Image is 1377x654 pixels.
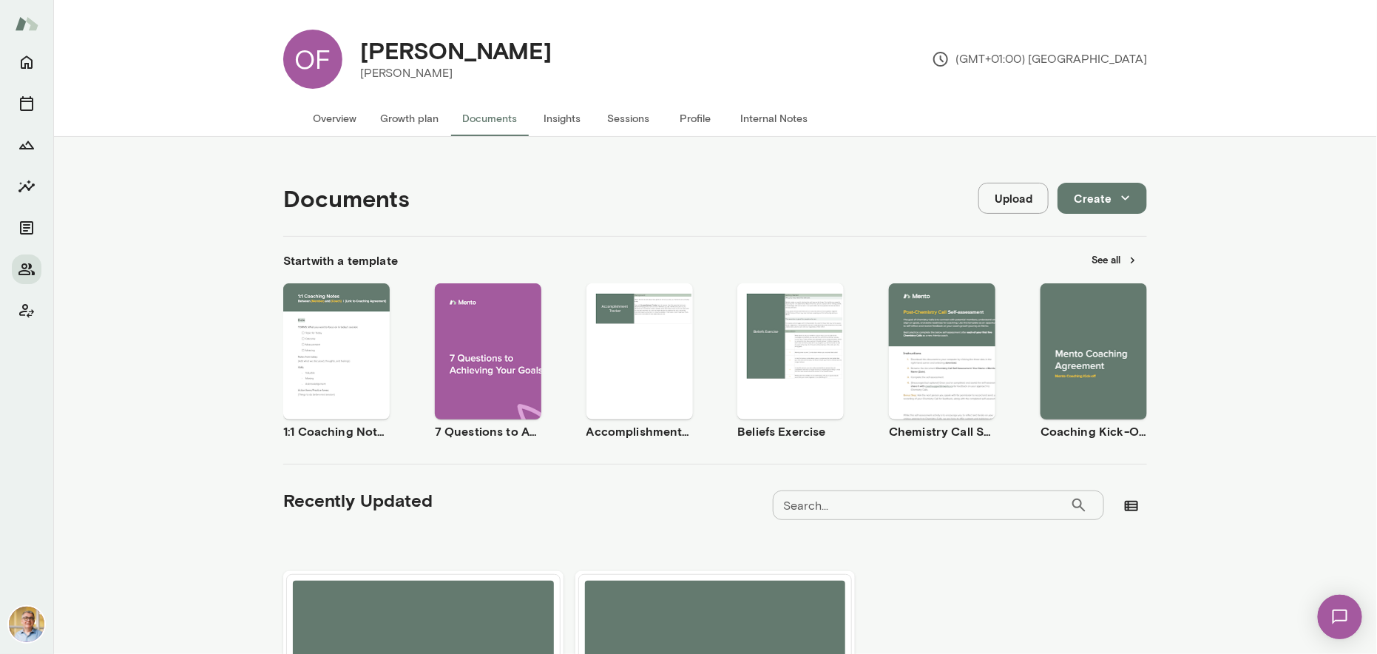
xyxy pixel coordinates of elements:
button: Create [1058,183,1147,214]
h6: Accomplishment Tracker [586,422,693,440]
button: Growth Plan [12,130,41,160]
button: Internal Notes [728,101,819,136]
button: Profile [662,101,728,136]
button: Upload [978,183,1049,214]
h6: 1:1 Coaching Notes [283,422,390,440]
button: See all [1083,249,1147,272]
img: Scott Bowie [9,607,44,642]
div: OF [283,30,342,89]
button: Documents [12,213,41,243]
h6: Start with a template [283,252,398,269]
h5: Recently Updated [283,488,433,512]
button: Members [12,254,41,284]
button: Insights [12,172,41,201]
button: Documents [450,101,529,136]
p: [PERSON_NAME] [360,64,552,82]
button: Sessions [12,89,41,118]
button: Growth plan [368,101,450,136]
h4: Documents [283,184,410,212]
h6: Coaching Kick-Off | Coaching Agreement [1041,422,1147,440]
h6: Chemistry Call Self-Assessment [Coaches only] [889,422,995,440]
h6: 7 Questions to Achieving Your Goals [435,422,541,440]
button: Home [12,47,41,77]
button: Insights [529,101,595,136]
img: Mento [15,10,38,38]
h4: [PERSON_NAME] [360,36,552,64]
p: (GMT+01:00) [GEOGRAPHIC_DATA] [932,50,1147,68]
h6: Beliefs Exercise [737,422,844,440]
button: Client app [12,296,41,326]
button: Sessions [595,101,662,136]
button: Overview [301,101,368,136]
